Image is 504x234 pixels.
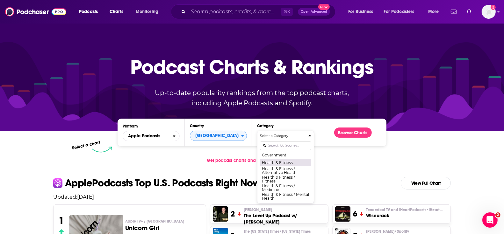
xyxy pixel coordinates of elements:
[482,5,496,19] img: User Profile
[366,229,437,234] p: Joe Rogan • Spotify
[136,7,158,16] span: Monitoring
[190,131,247,141] button: Countries
[482,212,498,228] iframe: Intercom live chat
[65,178,260,188] p: Apple Podcasts Top U.S. Podcasts Right Now
[244,207,326,212] p: Paul Alex Espinoza
[318,4,330,10] span: New
[202,153,302,168] a: Get podcast charts and rankings via API
[448,6,459,17] a: Show notifications dropdown
[464,6,474,17] a: Show notifications dropdown
[334,127,372,138] button: Browse Charts
[384,7,414,16] span: For Podcasters
[244,229,311,234] span: The [US_STATE] Times
[257,131,314,203] button: Categories
[126,219,201,224] p: Apple TV+ / Seven Hills
[126,219,184,224] span: Apple TV+ / [GEOGRAPHIC_DATA]
[260,141,311,150] input: Search Categories...
[123,131,180,141] h2: Platforms
[366,207,443,219] a: Tenderfoot TV and iHeartPodcasts•iHeartRadioWisecrack
[260,192,311,201] button: Health & Fitness / Mental Health
[260,151,311,159] button: Government
[366,207,443,212] p: Tenderfoot TV and iHeartPodcasts • iHeartRadio
[53,178,62,188] img: apple Icon
[301,10,327,13] span: Open Advanced
[79,7,98,16] span: Podcasts
[244,207,326,225] a: [PERSON_NAME]The Level Up Podcast w/ [PERSON_NAME]
[260,175,311,183] button: Health & Fitness / Fitness
[491,5,496,10] svg: Add a profile image
[260,134,306,138] h4: Select a Category
[298,8,330,16] button: Open AdvancedNew
[105,7,127,17] a: Charts
[123,131,180,141] button: open menu
[394,229,409,234] span: • Spotify
[366,212,443,219] h3: Wisecrack
[188,7,281,17] input: Search podcasts, credits, & more...
[344,7,381,17] button: open menu
[207,158,291,163] span: Get podcast charts and rankings via API
[335,206,350,222] img: Wisecrack
[126,225,201,231] h3: Unicorn Girl
[75,7,106,17] button: open menu
[177,4,342,19] div: Search podcasts, credits, & more...
[281,8,293,16] span: ⌘ K
[213,206,228,222] img: The Level Up Podcast w/ Paul Alex
[128,134,160,138] span: Apple Podcasts
[131,46,374,87] p: Podcast Charts & Rankings
[244,229,311,234] p: The New York Times • New York Times
[424,7,447,17] button: open menu
[244,207,272,212] span: [PERSON_NAME]
[366,229,409,234] span: [PERSON_NAME]
[482,5,496,19] span: Logged in as lemya
[401,177,451,189] a: View Full Chart
[353,209,357,219] h3: 6
[110,7,123,16] span: Charts
[279,229,311,234] span: • [US_STATE] Times
[426,208,450,212] span: • iHeartRadio
[495,212,500,217] span: 2
[59,215,64,226] h3: 1
[131,7,167,17] button: open menu
[380,7,424,17] button: open menu
[260,183,311,192] button: Health & Fitness / Medicine
[260,166,311,175] button: Health & Fitness / Alternative Health
[244,212,326,225] h3: The Level Up Podcast w/ [PERSON_NAME]
[231,209,235,219] h3: 2
[48,194,456,200] p: Updated: [DATE]
[348,7,373,16] span: For Business
[260,159,311,166] button: Health & Fitness
[71,140,101,151] p: Select a chart
[428,7,439,16] span: More
[482,5,496,19] button: Show profile menu
[142,88,362,108] p: Up-to-date popularity rankings from the top podcast charts, including Apple Podcasts and Spotify.
[190,130,241,141] span: [GEOGRAPHIC_DATA]
[5,6,66,18] img: Podchaser - Follow, Share and Rate Podcasts
[92,147,112,153] img: select arrow
[366,207,443,212] span: Tenderfoot TV and iHeartPodcasts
